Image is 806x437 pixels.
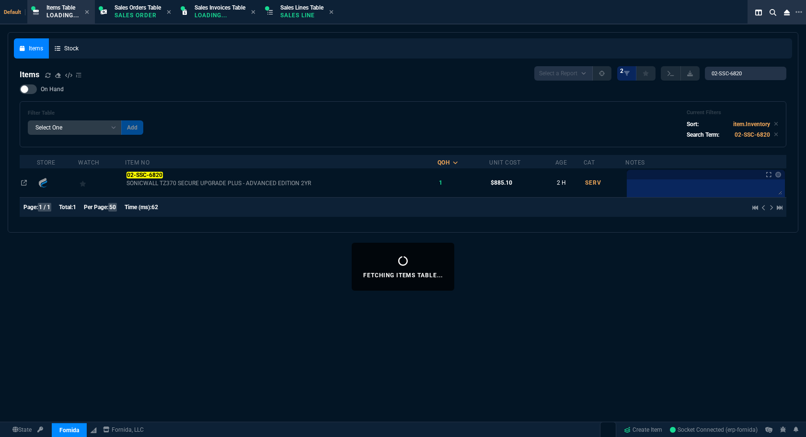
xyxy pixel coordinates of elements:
[46,4,75,11] span: Items Table
[280,12,323,19] p: Sales Line
[115,12,161,19] p: Sales Order
[78,159,100,166] div: Watch
[73,204,76,211] span: 1
[38,203,51,212] span: 1 / 1
[35,425,46,434] a: API TOKEN
[751,7,766,18] nx-icon: Split Panels
[125,159,150,166] div: Item No
[84,204,108,211] span: Per Page:
[733,121,770,128] code: item.Inventory
[584,159,595,166] div: Cat
[115,4,161,11] span: Sales Orders Table
[10,425,35,434] a: Global State
[37,159,56,166] div: Store
[195,4,245,11] span: Sales Invoices Table
[127,179,436,187] span: SONICWALL TZ370 SECURE UPGRADE PLUS - ADVANCED EDITION 2YR
[555,168,584,197] td: 2 H
[125,168,438,197] td: SONICWALL TZ370 SECURE UPGRADE PLUS - ADVANCED EDITION 2YR
[80,176,124,189] div: Add to Watchlist
[780,7,794,18] nx-icon: Close Workbench
[687,130,719,139] p: Search Term:
[363,272,443,279] p: Fetching Items Table...
[687,120,699,129] p: Sort:
[167,9,171,16] nx-icon: Close Tab
[687,109,778,116] h6: Current Filters
[439,179,442,186] span: 1
[620,423,666,437] a: Create Item
[280,4,323,11] span: Sales Lines Table
[620,67,623,75] span: 2
[41,85,64,93] span: On Hand
[195,12,242,19] p: Loading...
[20,69,39,81] h4: Items
[125,204,151,211] span: Time (ms):
[670,426,758,433] span: Socket Connected (erp-fornida)
[735,131,770,138] code: 02-SSC-6820
[59,204,73,211] span: Total:
[491,179,512,186] span: $885.10
[555,159,567,166] div: Age
[766,7,780,18] nx-icon: Search
[28,110,143,117] h6: Filter Table
[438,159,450,166] div: QOH
[46,12,79,19] p: Loading...
[85,9,89,16] nx-icon: Close Tab
[705,67,786,80] input: Search
[795,8,802,17] nx-icon: Open New Tab
[100,425,147,434] a: msbcCompanyName
[489,159,520,166] div: Unit Cost
[21,179,27,186] nx-icon: Open In Opposite Panel
[585,179,601,186] span: SERV
[4,9,25,15] span: Default
[14,38,49,59] a: Items
[108,203,117,212] span: 50
[251,9,255,16] nx-icon: Close Tab
[151,204,158,211] span: 62
[127,172,162,178] mark: 02-SSC-6820
[670,425,758,434] a: G60JWo0ClQQLZnMJAAD9
[625,159,645,166] div: Notes
[23,204,38,211] span: Page:
[49,38,84,59] a: Stock
[329,9,334,16] nx-icon: Close Tab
